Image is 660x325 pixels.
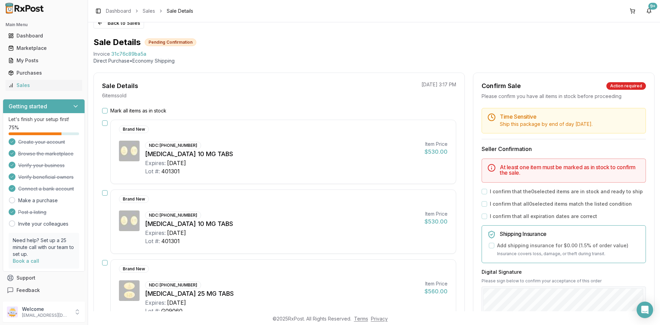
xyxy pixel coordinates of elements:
a: Dashboard [106,8,131,14]
div: [MEDICAL_DATA] 25 MG TABS [145,289,419,299]
p: Direct Purchase • Economy Shipping [93,57,654,64]
div: Lot #: [145,237,160,245]
button: Marketplace [3,43,85,54]
h5: Time Sensitive [500,114,640,119]
h3: Seller Confirmation [482,145,646,153]
span: Sale Details [167,8,193,14]
div: [MEDICAL_DATA] 10 MG TABS [145,219,419,229]
button: Sales [3,80,85,91]
label: I confirm that all 0 selected items match the listed condition [490,201,632,207]
p: Need help? Set up a 25 minute call with our team to set up. [13,237,75,258]
img: Jardiance 25 MG TABS [119,280,140,301]
div: Open Intercom Messenger [637,302,653,318]
p: Please sign below to confirm your acceptance of this order [482,278,646,284]
div: Sales [8,82,79,89]
a: Dashboard [5,30,82,42]
h5: At least one item must be marked as in stock to confirm the sale. [500,164,640,175]
label: Add shipping insurance for $0.00 ( 1.5 % of order value) [497,242,628,249]
span: Ship this package by end of day [DATE] . [500,121,593,127]
span: Connect a bank account [18,185,74,192]
div: Brand New [119,195,149,203]
div: My Posts [8,57,79,64]
p: [DATE] 3:17 PM [421,81,456,88]
button: My Posts [3,55,85,66]
img: Jardiance 10 MG TABS [119,210,140,231]
span: Post a listing [18,209,46,216]
a: Sales [5,79,82,91]
div: Lot #: [145,167,160,175]
button: Feedback [3,284,85,296]
span: Browse the marketplace [18,150,74,157]
div: [DATE] [167,299,186,307]
button: Back to Sales [93,18,144,29]
span: 31c76c89ba5a [111,51,146,57]
h3: Getting started [9,102,47,110]
h2: Main Menu [5,22,82,28]
div: NDC: [PHONE_NUMBER] [145,281,201,289]
label: I confirm that all expiration dates are correct [490,213,597,220]
p: 6 item s sold [102,92,126,99]
p: Welcome [22,306,70,313]
button: Support [3,272,85,284]
div: [DATE] [167,159,186,167]
div: Brand New [119,265,149,273]
div: Lot #: [145,307,160,315]
div: $530.00 [425,217,448,226]
div: Item Price [425,210,448,217]
a: Marketplace [5,42,82,54]
label: I confirm that the 0 selected items are in stock and ready to ship [490,188,643,195]
span: Create your account [18,139,65,145]
div: Pending Confirmation [145,39,196,46]
span: Verify your business [18,162,65,169]
div: [DATE] [167,229,186,237]
img: Jardiance 10 MG TABS [119,141,140,161]
div: G09060 [161,307,183,315]
button: 9+ [643,6,654,17]
span: Feedback [16,287,40,294]
div: Item Price [425,280,448,287]
a: Sales [143,8,155,14]
div: Expires: [145,299,166,307]
div: Invoice [93,51,110,57]
div: Purchases [8,69,79,76]
button: Dashboard [3,30,85,41]
div: Dashboard [8,32,79,39]
div: Action required [606,82,646,90]
nav: breadcrumb [106,8,193,14]
div: Confirm Sale [482,81,521,91]
a: Privacy [371,316,388,322]
a: Terms [354,316,368,322]
div: Brand New [119,126,149,133]
div: Please confirm you have all items in stock before proceeding [482,93,646,100]
div: $530.00 [425,148,448,156]
a: My Posts [5,54,82,67]
span: Verify beneficial owners [18,174,74,181]
div: NDC: [PHONE_NUMBER] [145,142,201,149]
div: [MEDICAL_DATA] 10 MG TABS [145,149,419,159]
img: RxPost Logo [3,3,47,14]
div: Sale Details [102,81,138,91]
div: NDC: [PHONE_NUMBER] [145,212,201,219]
a: Book a call [13,258,39,264]
p: [EMAIL_ADDRESS][DOMAIN_NAME] [22,313,70,318]
div: Expires: [145,229,166,237]
div: Marketplace [8,45,79,52]
div: Expires: [145,159,166,167]
div: 401301 [161,167,180,175]
button: Purchases [3,67,85,78]
span: 75 % [9,124,19,131]
label: Mark all items as in stock [110,107,166,114]
div: $560.00 [425,287,448,295]
h1: Sale Details [93,37,141,48]
a: Invite your colleagues [18,220,68,227]
h3: Digital Signature [482,269,646,275]
div: 9+ [648,3,657,10]
a: Make a purchase [18,197,58,204]
p: Let's finish your setup first! [9,116,79,123]
img: User avatar [7,306,18,317]
div: Item Price [425,141,448,148]
div: 401301 [161,237,180,245]
a: Purchases [5,67,82,79]
p: Insurance covers loss, damage, or theft during transit. [497,250,640,257]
